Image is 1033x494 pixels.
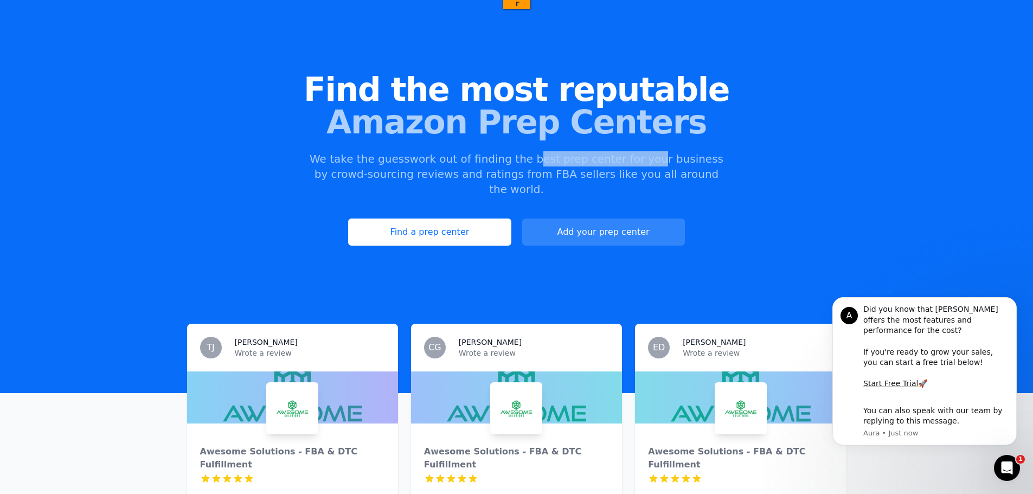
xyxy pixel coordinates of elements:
img: Awesome Solutions - FBA & DTC Fulfillment [492,384,540,432]
p: Wrote a review [683,348,833,358]
span: CG [428,343,441,352]
a: Copy [185,11,203,19]
a: Find a prep center [348,219,511,246]
span: TJ [207,343,215,352]
div: Awesome Solutions - FBA & DTC Fulfillment [424,445,609,471]
input: ASIN, PO, Alias, + more... [57,4,144,18]
div: Awesome Solutions - FBA & DTC Fulfillment [648,445,833,471]
img: Awesome Solutions - FBA & DTC Fulfillment [268,384,316,432]
img: cbleijen [27,4,40,17]
img: Awesome Solutions - FBA & DTC Fulfillment [717,384,765,432]
p: We take the guesswork out of finding the best prep center for your business by crowd-sourcing rev... [309,151,725,197]
div: Awesome Solutions - FBA & DTC Fulfillment [200,445,385,471]
h3: [PERSON_NAME] [459,337,522,348]
h3: [PERSON_NAME] [235,337,298,348]
p: Wrote a review [459,348,609,358]
span: ED [653,343,665,352]
iframe: Intercom live chat [994,455,1020,481]
a: View [167,11,185,19]
h3: [PERSON_NAME] [683,337,746,348]
span: Find the most reputable [17,73,1016,106]
p: Wrote a review [235,348,385,358]
a: Clear [203,11,221,19]
span: Amazon Prep Centers [17,106,1016,138]
a: Add your prep center [522,219,685,246]
span: 1 [1016,455,1025,464]
iframe: Intercom notifications message [816,294,1033,486]
input: ASIN [167,3,219,11]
